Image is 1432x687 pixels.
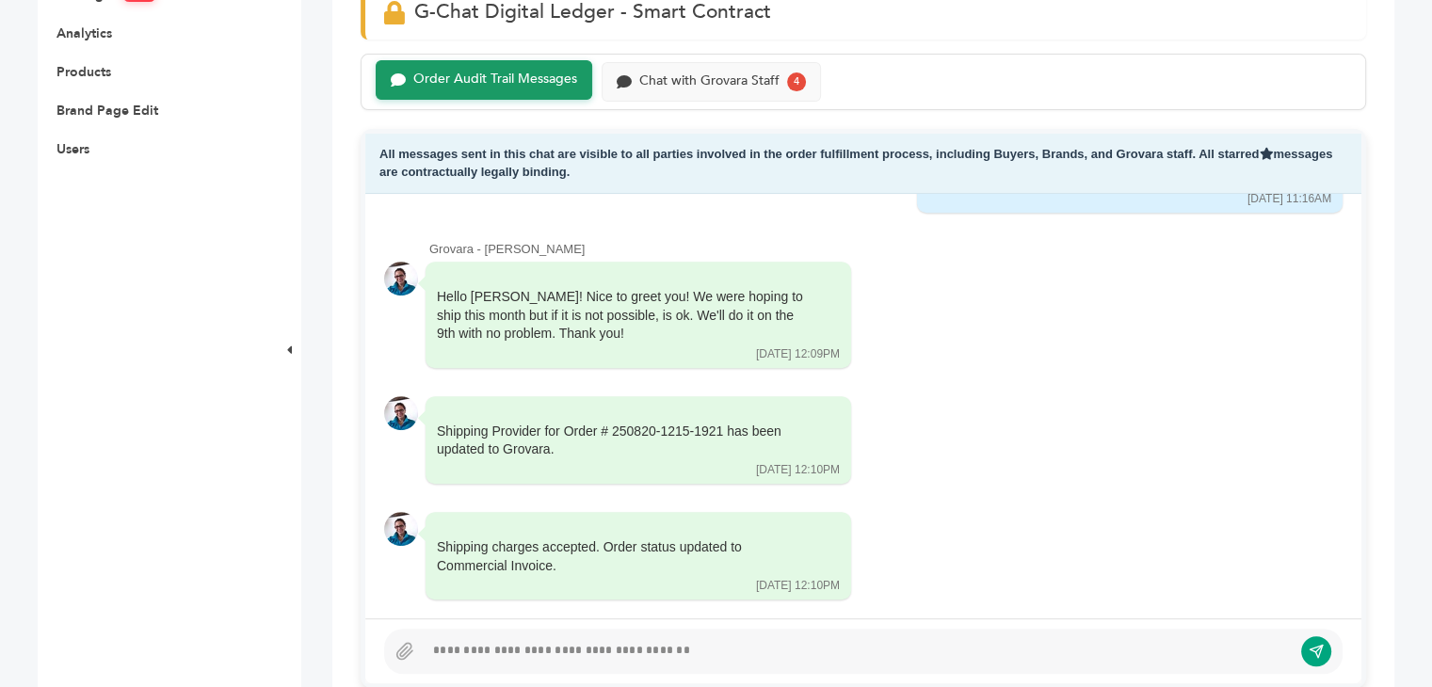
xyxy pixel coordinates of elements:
[365,134,1361,194] div: All messages sent in this chat are visible to all parties involved in the order fulfillment proce...
[756,578,840,594] div: [DATE] 12:10PM
[437,538,813,575] div: Shipping charges accepted. Order status updated to Commercial Invoice.
[1247,191,1331,207] div: [DATE] 11:16AM
[756,462,840,478] div: [DATE] 12:10PM
[639,73,780,89] div: Chat with Grovara Staff
[56,102,158,120] a: Brand Page Edit
[56,63,111,81] a: Products
[413,72,577,88] div: Order Audit Trail Messages
[56,24,112,42] a: Analytics
[437,288,813,343] div: Hello [PERSON_NAME]! Nice to greet you! We were hoping to ship this month but if it is not possib...
[437,423,813,459] div: Shipping Provider for Order # 250820-1215-1921 has been updated to Grovara.
[756,346,840,362] div: [DATE] 12:09PM
[56,140,89,158] a: Users
[429,241,1343,258] div: Grovara - [PERSON_NAME]
[787,72,806,91] div: 4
